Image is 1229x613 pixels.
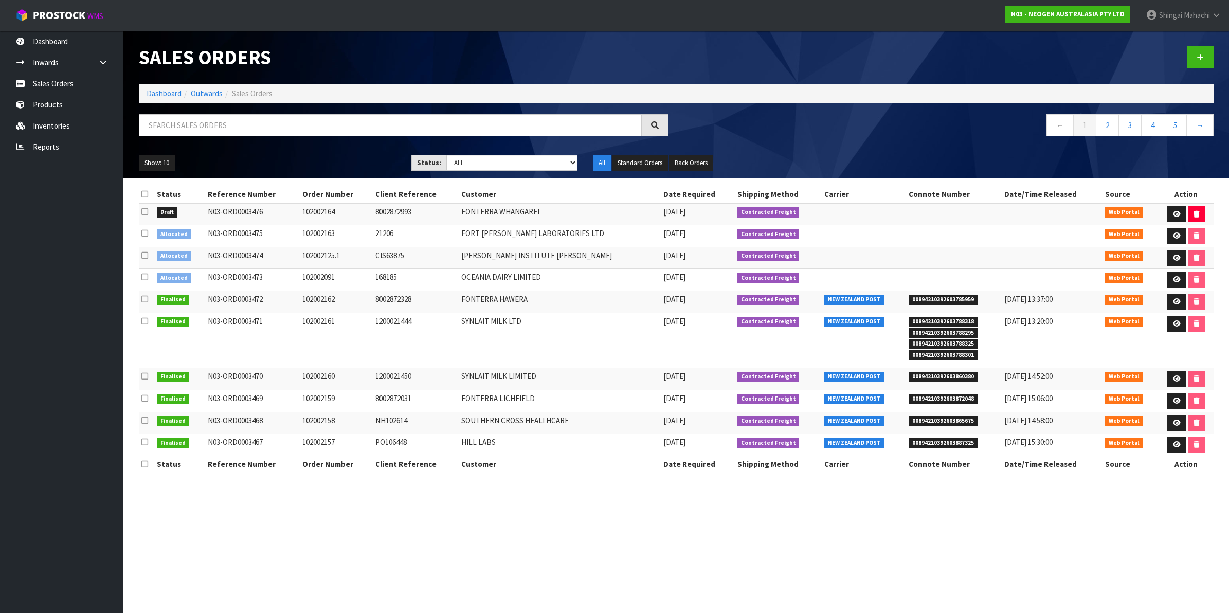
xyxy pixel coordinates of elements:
span: 00894210392603860380 [909,372,978,382]
th: Reference Number [205,456,300,473]
td: 102002159 [300,390,372,412]
td: 102002162 [300,291,372,313]
span: Contracted Freight [737,438,800,448]
span: Web Portal [1105,251,1143,261]
td: 102002161 [300,313,372,368]
span: Contracted Freight [737,251,800,261]
td: 1200021444 [373,313,459,368]
span: Finalised [157,295,189,305]
th: Source [1103,186,1158,203]
span: Allocated [157,229,191,240]
td: 8002872031 [373,390,459,412]
a: → [1186,114,1214,136]
span: Contracted Freight [737,207,800,218]
td: N03-ORD0003476 [205,203,300,225]
td: 102002125.1 [300,247,372,269]
span: Finalised [157,372,189,382]
span: Web Portal [1105,273,1143,283]
th: Shipping Method [735,186,822,203]
td: NH102614 [373,412,459,434]
span: [DATE] 14:52:00 [1004,371,1053,381]
span: Finalised [157,438,189,448]
span: [DATE] [663,272,685,282]
td: N03-ORD0003474 [205,247,300,269]
th: Client Reference [373,186,459,203]
th: Status [154,456,205,473]
span: Web Portal [1105,295,1143,305]
td: 102002157 [300,434,372,456]
th: Date Required [661,186,735,203]
span: Web Portal [1105,394,1143,404]
span: Contracted Freight [737,229,800,240]
button: Standard Orders [612,155,668,171]
th: Client Reference [373,456,459,473]
th: Customer [459,186,661,203]
th: Source [1103,456,1158,473]
small: WMS [87,11,103,21]
td: N03-ORD0003472 [205,291,300,313]
td: SYNLAIT MILK LTD [459,313,661,368]
span: [DATE] [663,294,685,304]
td: 8002872328 [373,291,459,313]
span: [DATE] 15:30:00 [1004,437,1053,447]
span: Allocated [157,273,191,283]
h1: Sales Orders [139,46,668,68]
span: 00894210392603865675 [909,416,978,426]
td: 102002164 [300,203,372,225]
a: 4 [1141,114,1164,136]
img: cube-alt.png [15,9,28,22]
td: SYNLAIT MILK LIMITED [459,368,661,390]
span: [DATE] [663,207,685,217]
td: [PERSON_NAME] INSTITUTE [PERSON_NAME] [459,247,661,269]
span: [DATE] [663,371,685,381]
span: [DATE] [663,437,685,447]
td: N03-ORD0003469 [205,390,300,412]
span: [DATE] [663,393,685,403]
span: Contracted Freight [737,394,800,404]
span: Contracted Freight [737,372,800,382]
td: 1200021450 [373,368,459,390]
th: Date/Time Released [1002,186,1103,203]
td: 102002158 [300,412,372,434]
span: NEW ZEALAND POST [824,394,884,404]
th: Order Number [300,186,372,203]
span: Finalised [157,416,189,426]
span: Draft [157,207,177,218]
span: [DATE] 13:20:00 [1004,316,1053,326]
th: Reference Number [205,186,300,203]
td: N03-ORD0003468 [205,412,300,434]
th: Date Required [661,456,735,473]
th: Status [154,186,205,203]
span: Finalised [157,394,189,404]
td: HILL LABS [459,434,661,456]
span: Web Portal [1105,372,1143,382]
strong: N03 - NEOGEN AUSTRALASIA PTY LTD [1011,10,1125,19]
span: Web Portal [1105,229,1143,240]
th: Customer [459,456,661,473]
td: N03-ORD0003470 [205,368,300,390]
td: 8002872993 [373,203,459,225]
th: Carrier [822,186,906,203]
a: ← [1046,114,1074,136]
span: NEW ZEALAND POST [824,295,884,305]
span: Mahachi [1184,10,1210,20]
span: [DATE] [663,228,685,238]
span: Web Portal [1105,416,1143,426]
td: FONTERRA WHANGAREI [459,203,661,225]
td: 102002160 [300,368,372,390]
span: [DATE] 13:37:00 [1004,294,1053,304]
span: 00894210392603788295 [909,328,978,338]
span: ProStock [33,9,85,22]
span: Contracted Freight [737,273,800,283]
td: OCEANIA DAIRY LIMITED [459,269,661,291]
td: 168185 [373,269,459,291]
td: 102002163 [300,225,372,247]
span: Contracted Freight [737,416,800,426]
a: 5 [1164,114,1187,136]
td: PO106448 [373,434,459,456]
span: 00894210392603788301 [909,350,978,360]
span: Contracted Freight [737,295,800,305]
span: Finalised [157,317,189,327]
span: Web Portal [1105,438,1143,448]
td: 21206 [373,225,459,247]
